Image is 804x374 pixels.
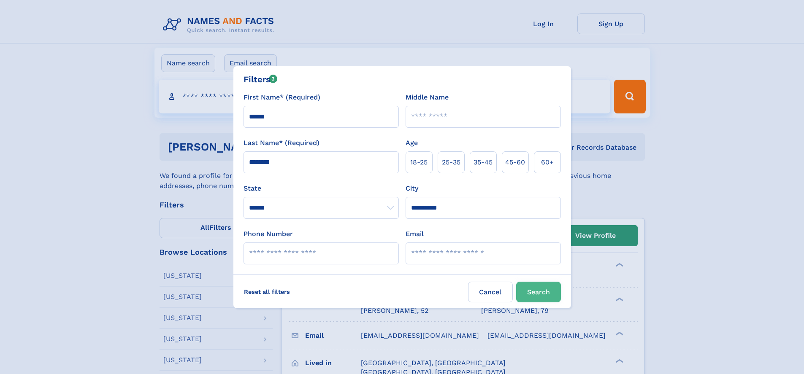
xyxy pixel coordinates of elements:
[406,183,418,194] label: City
[238,282,295,302] label: Reset all filters
[244,92,320,102] label: First Name* (Required)
[244,138,319,148] label: Last Name* (Required)
[541,157,554,167] span: 60+
[406,138,418,148] label: Age
[468,282,513,302] label: Cancel
[406,229,424,239] label: Email
[244,73,278,86] div: Filters
[442,157,460,167] span: 25‑35
[244,229,293,239] label: Phone Number
[505,157,525,167] span: 45‑60
[516,282,561,302] button: Search
[406,92,449,102] label: Middle Name
[474,157,493,167] span: 35‑45
[410,157,428,167] span: 18‑25
[244,183,399,194] label: State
